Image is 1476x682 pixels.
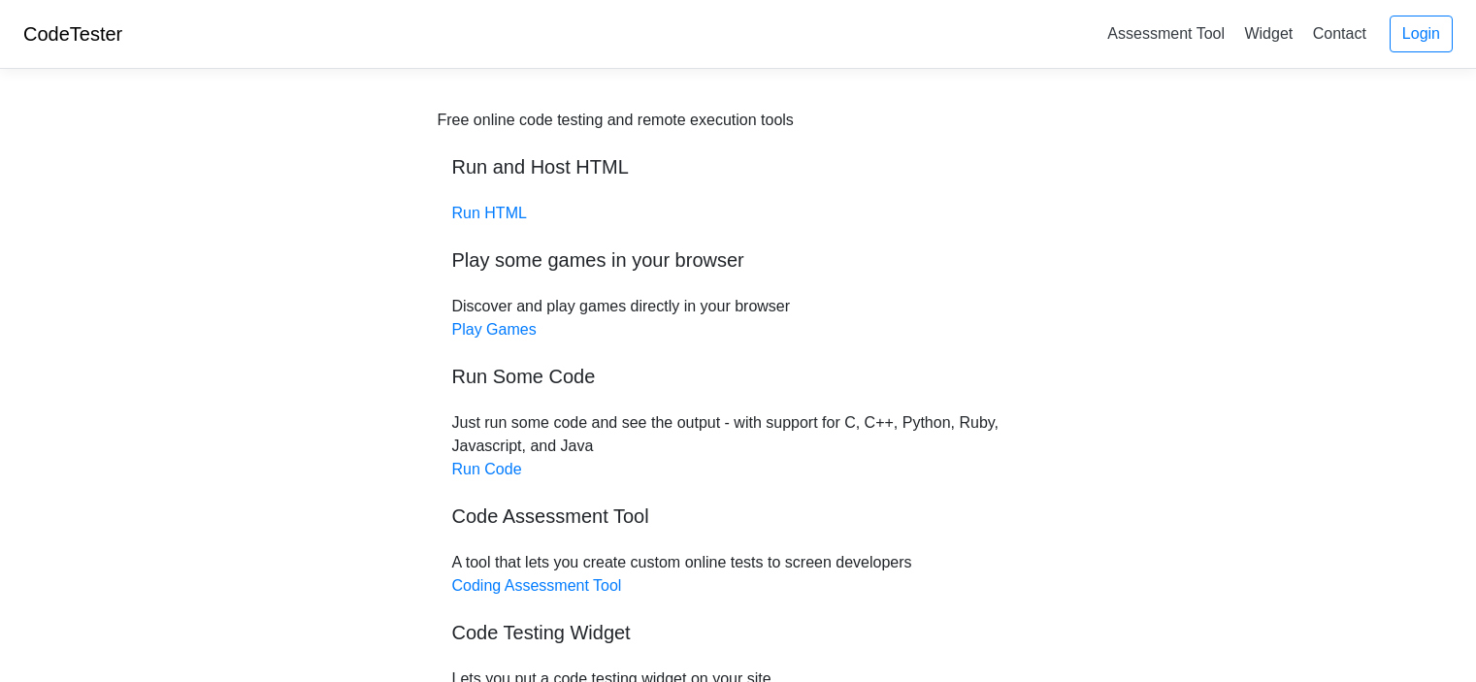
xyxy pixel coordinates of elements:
h5: Play some games in your browser [452,248,1025,272]
h5: Run and Host HTML [452,155,1025,179]
h5: Code Assessment Tool [452,504,1025,528]
a: Coding Assessment Tool [452,577,622,594]
a: Run Code [452,461,522,477]
a: CodeTester [23,23,122,45]
a: Play Games [452,321,537,338]
a: Login [1390,16,1453,52]
a: Contact [1305,17,1374,49]
h5: Code Testing Widget [452,621,1025,644]
a: Run HTML [452,205,527,221]
div: Free online code testing and remote execution tools [438,109,794,132]
a: Widget [1236,17,1300,49]
h5: Run Some Code [452,365,1025,388]
a: Assessment Tool [1099,17,1232,49]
